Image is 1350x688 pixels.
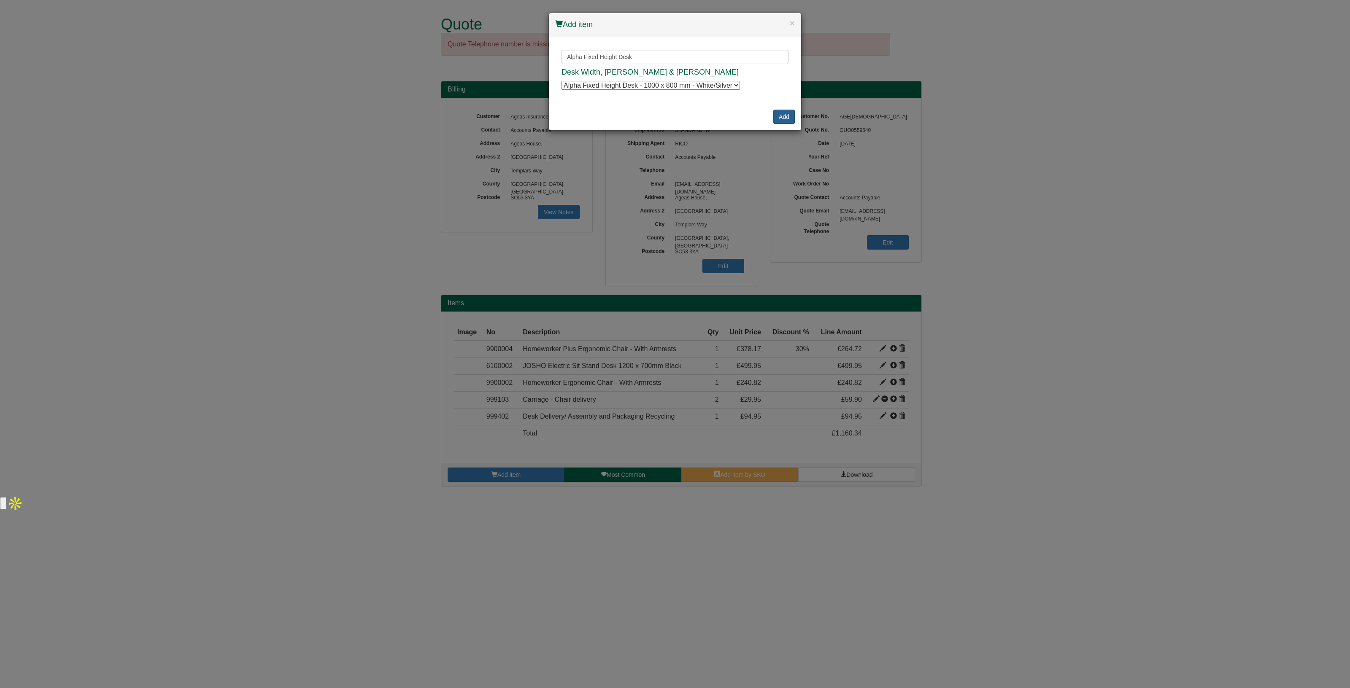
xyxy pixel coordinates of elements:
h4: Desk Width, [PERSON_NAME] & [PERSON_NAME] [562,68,788,77]
img: Apollo [7,495,24,512]
input: Search for a product [562,50,788,64]
button: × [790,19,795,27]
button: Add [773,110,795,124]
h4: Add item [555,19,795,30]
